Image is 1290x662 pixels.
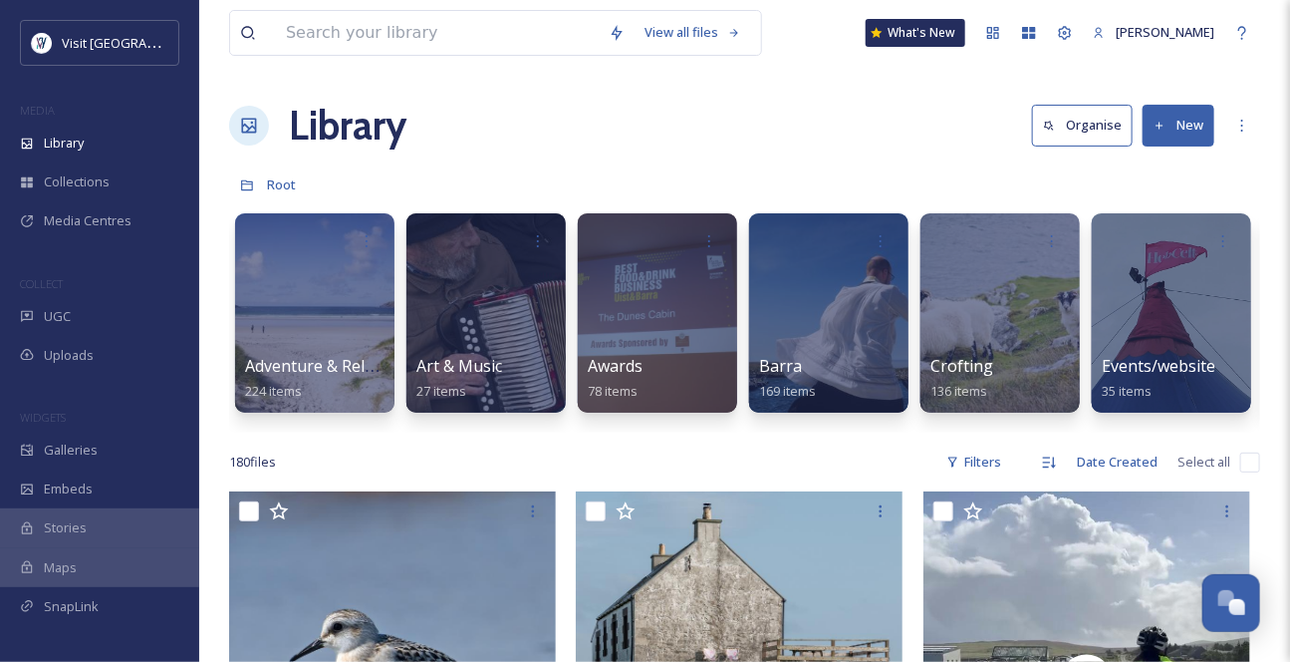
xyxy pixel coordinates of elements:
[1032,105,1133,146] button: Organise
[62,33,216,52] span: Visit [GEOGRAPHIC_DATA]
[44,480,93,498] span: Embeds
[930,382,987,400] span: 136 items
[267,172,296,196] a: Root
[936,443,1011,482] div: Filters
[1102,357,1215,400] a: Events/website35 items
[416,355,502,377] span: Art & Music
[44,134,84,153] span: Library
[416,382,466,400] span: 27 items
[44,172,110,191] span: Collections
[245,357,420,400] a: Adventure & Relaxation224 items
[20,276,63,291] span: COLLECT
[267,175,296,193] span: Root
[44,307,71,326] span: UGC
[229,453,276,472] span: 180 file s
[588,355,643,377] span: Awards
[289,96,406,156] a: Library
[1083,13,1224,52] a: [PERSON_NAME]
[20,410,66,425] span: WIDGETS
[1032,105,1143,146] a: Organise
[276,11,599,55] input: Search your library
[44,597,99,616] span: SnapLink
[635,13,751,52] a: View all files
[245,382,302,400] span: 224 items
[1067,443,1167,482] div: Date Created
[44,518,87,537] span: Stories
[588,357,643,400] a: Awards78 items
[1102,382,1152,400] span: 35 items
[759,355,802,377] span: Barra
[866,19,965,47] a: What's New
[44,558,77,577] span: Maps
[1143,105,1214,146] button: New
[1202,574,1260,632] button: Open Chat
[44,441,98,460] span: Galleries
[44,211,131,230] span: Media Centres
[44,346,94,365] span: Uploads
[588,382,638,400] span: 78 items
[32,33,52,53] img: Untitled%20design%20%2897%29.png
[1116,23,1214,41] span: [PERSON_NAME]
[416,357,502,400] a: Art & Music27 items
[245,355,420,377] span: Adventure & Relaxation
[759,357,816,400] a: Barra169 items
[930,355,993,377] span: Crofting
[20,103,55,118] span: MEDIA
[759,382,816,400] span: 169 items
[930,357,993,400] a: Crofting136 items
[1177,453,1230,472] span: Select all
[1102,355,1215,377] span: Events/website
